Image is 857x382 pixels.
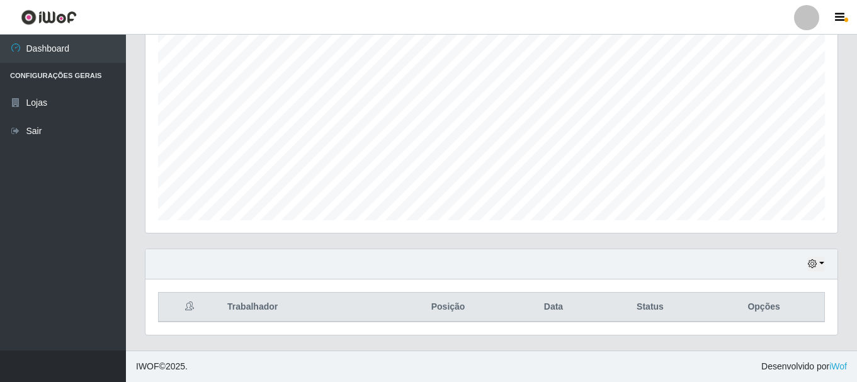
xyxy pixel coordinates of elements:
span: © 2025 . [136,360,188,373]
th: Trabalhador [220,293,386,322]
th: Status [597,293,703,322]
img: CoreUI Logo [21,9,77,25]
th: Posição [386,293,510,322]
span: Desenvolvido por [761,360,847,373]
a: iWof [829,361,847,371]
th: Opções [703,293,824,322]
th: Data [510,293,597,322]
span: IWOF [136,361,159,371]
